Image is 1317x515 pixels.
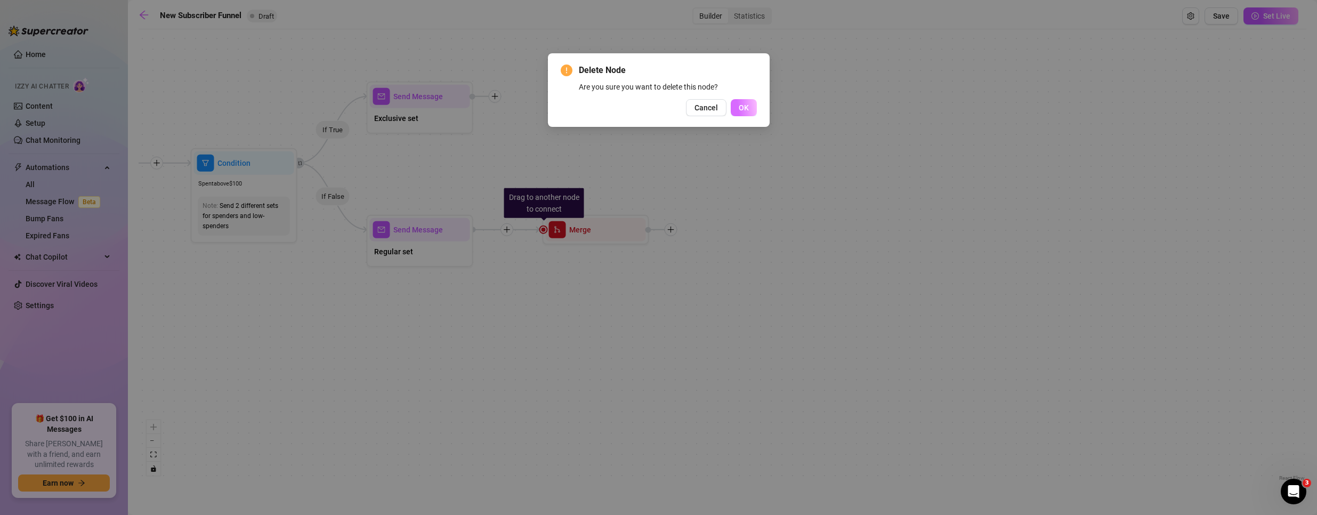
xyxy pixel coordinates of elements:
button: OK [731,99,757,116]
span: Delete Node [579,64,757,77]
span: OK [739,103,749,112]
span: exclamation-circle [561,65,572,76]
div: Are you sure you want to delete this node? [579,81,757,93]
iframe: Intercom live chat [1281,479,1306,504]
span: 3 [1303,479,1311,487]
span: Cancel [694,103,718,112]
button: Cancel [686,99,726,116]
